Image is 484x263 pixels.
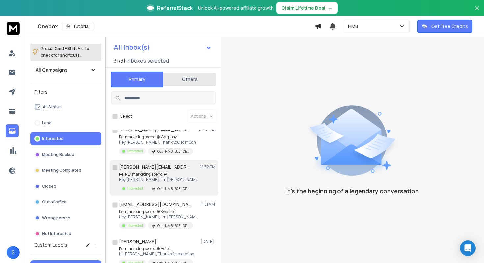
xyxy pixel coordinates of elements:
p: Oct_HMB_B2B_CEO_India_11-100 [157,149,189,154]
p: Re: marketing spend @ Kwaliteit [119,209,198,214]
p: Meeting Completed [42,168,81,173]
button: Wrong person [30,211,101,224]
button: All Campaigns [30,63,101,76]
button: All Inbox(s) [108,41,217,54]
h3: Filters [30,87,101,97]
p: Not Interested [42,231,71,236]
p: Interested [127,223,143,228]
p: Out of office [42,199,67,205]
h1: All Campaigns [36,67,67,73]
p: It’s the beginning of a legendary conversation [286,187,419,196]
p: Interested [127,149,143,154]
button: Meeting Booked [30,148,101,161]
p: Wrong person [42,215,70,220]
button: Tutorial [62,22,94,31]
h3: Inboxes selected [127,57,169,65]
div: Open Intercom Messenger [460,240,476,256]
label: Select [120,114,132,119]
p: Lead [42,120,52,126]
button: Out of office [30,195,101,209]
span: → [328,5,333,11]
p: Meeting Booked [42,152,74,157]
p: Get Free Credits [431,23,468,30]
p: Press to check for shortcuts. [41,45,89,59]
p: Hey [PERSON_NAME], I’m [PERSON_NAME], I lead [119,214,198,219]
div: Onebox [38,22,315,31]
button: Lead [30,116,101,130]
h3: Custom Labels [34,242,67,248]
button: S [7,246,20,259]
p: Oct_HMB_B2B_CEO_India_11-100 [157,186,189,191]
p: Oct_HMB_B2B_CEO_India_11-100 [157,223,189,228]
button: Not Interested [30,227,101,240]
button: All Status [30,101,101,114]
p: [DATE] [201,239,216,244]
p: Unlock AI-powered affiliate growth [198,5,274,11]
h1: [PERSON_NAME][EMAIL_ADDRESS][DOMAIN_NAME] [119,127,191,133]
p: Interested [42,136,64,141]
p: HMB [348,23,361,30]
span: ReferralStack [157,4,193,12]
h1: All Inbox(s) [114,44,150,51]
h1: [EMAIL_ADDRESS][DOMAIN_NAME] [119,201,191,208]
p: Re: RE: marketing spend @ [119,172,198,177]
button: Close banner [473,4,481,20]
button: Interested [30,132,101,145]
button: Primary [111,72,163,87]
button: Meeting Completed [30,164,101,177]
p: 03:57 PM [199,127,216,132]
h1: [PERSON_NAME] [119,238,156,245]
p: Interested [127,186,143,191]
p: Hi [PERSON_NAME], Thanks for reaching [119,251,194,257]
button: Get Free Credits [417,20,472,33]
p: 12:32 PM [200,164,216,170]
p: Closed [42,184,56,189]
p: 11:51 AM [201,202,216,207]
p: Re: marketing spend @ Aeipl [119,246,194,251]
h1: [PERSON_NAME][EMAIL_ADDRESS][DOMAIN_NAME] [119,164,191,170]
span: 31 / 31 [114,57,125,65]
p: Re: marketing spend @ Warpbay [119,134,196,140]
p: Hey [PERSON_NAME], I’m [PERSON_NAME], I lead [119,177,198,182]
p: Hey [PERSON_NAME], Thank you so much [119,140,196,145]
p: All Status [43,104,62,110]
span: Cmd + Shift + k [54,45,84,52]
button: Others [163,72,216,87]
button: Claim Lifetime Deal→ [276,2,338,14]
button: Closed [30,180,101,193]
